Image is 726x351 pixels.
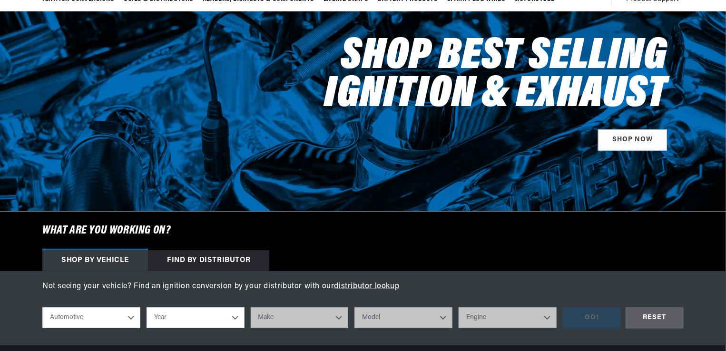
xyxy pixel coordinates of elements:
[42,307,140,328] select: Ride Type
[626,307,684,329] div: RESET
[459,307,557,328] select: Engine
[19,212,707,250] h6: What are you working on?
[260,38,667,114] h2: Shop Best Selling Ignition & Exhaust
[251,307,349,328] select: Make
[148,250,269,271] div: Find by Distributor
[354,307,452,328] select: Model
[42,250,148,271] div: Shop by vehicle
[334,283,400,290] a: distributor lookup
[598,129,667,151] a: SHOP NOW
[42,281,684,293] p: Not seeing your vehicle? Find an ignition conversion by your distributor with our
[147,307,245,328] select: Year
